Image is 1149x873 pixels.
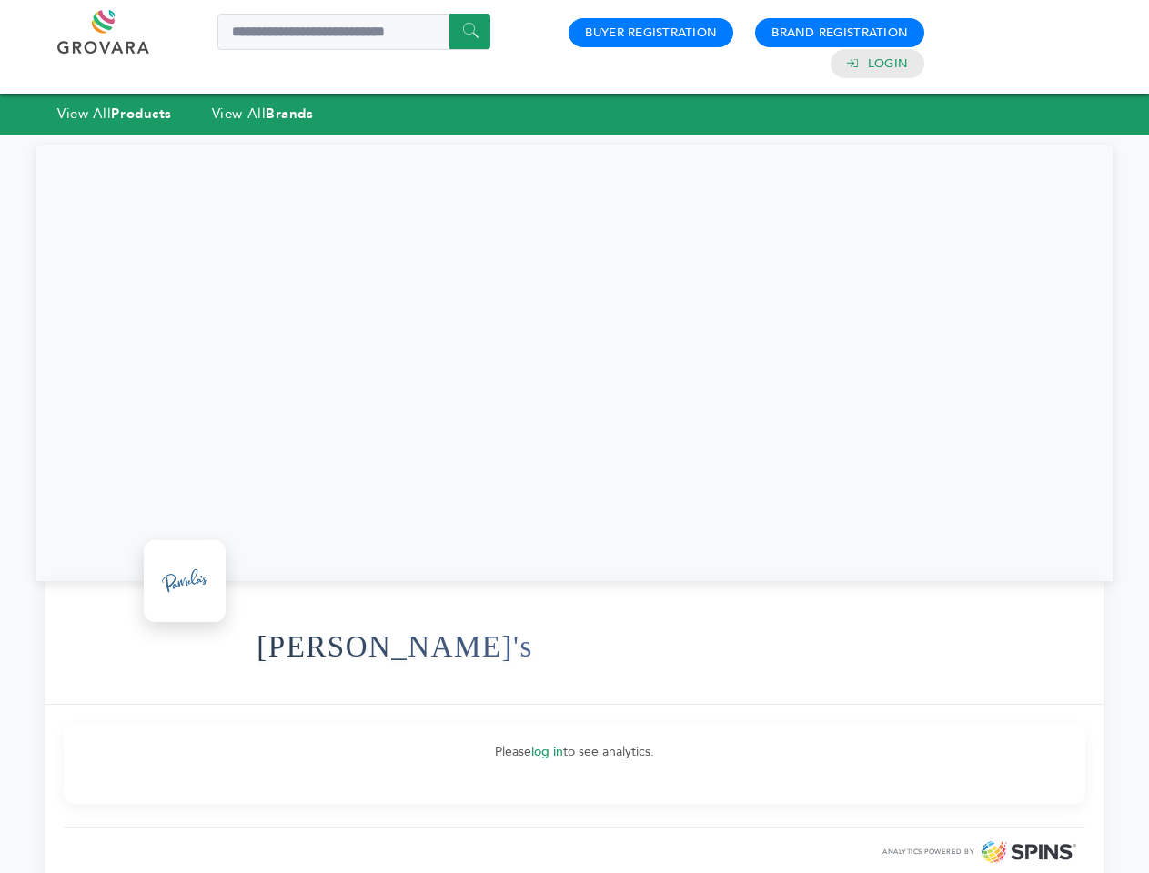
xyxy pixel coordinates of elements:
img: SPINS [982,841,1076,863]
strong: Brands [266,105,313,123]
img: Pamela's Logo [148,545,221,617]
a: View AllProducts [57,105,172,123]
p: Please to see analytics. [82,741,1067,763]
strong: Products [111,105,171,123]
a: View AllBrands [212,105,314,123]
h1: [PERSON_NAME]'s [257,602,532,691]
span: ANALYTICS POWERED BY [882,847,974,858]
a: Login [868,55,908,72]
input: Search a product or brand... [217,14,490,50]
a: Brand Registration [771,25,908,41]
a: log in [531,743,563,760]
a: Buyer Registration [585,25,717,41]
